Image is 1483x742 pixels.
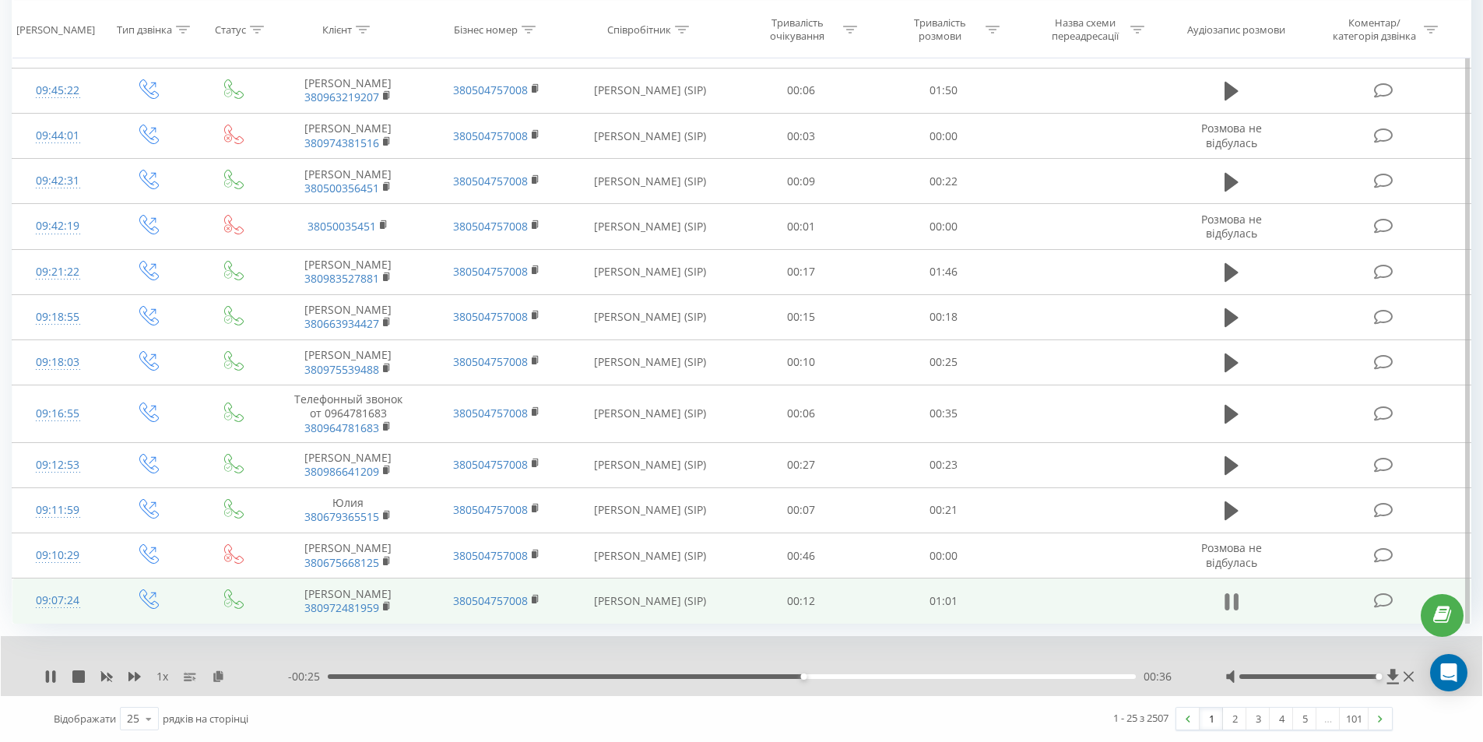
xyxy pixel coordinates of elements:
[304,135,379,150] a: 380974381516
[1430,654,1467,691] div: Open Intercom Messenger
[1043,16,1126,43] div: Назва схеми переадресації
[274,68,422,113] td: [PERSON_NAME]
[274,385,422,443] td: Телефонный звонок от 0964781683
[873,533,1015,578] td: 00:00
[28,257,88,287] div: 09:21:22
[274,487,422,533] td: Юлия
[274,294,422,339] td: [PERSON_NAME]
[1340,708,1369,730] a: 101
[571,249,730,294] td: [PERSON_NAME] (SIP)
[304,316,379,331] a: 380663934427
[1246,708,1270,730] a: 3
[163,712,248,726] span: рядків на сторінці
[28,399,88,429] div: 09:16:55
[730,114,873,159] td: 00:03
[571,68,730,113] td: [PERSON_NAME] (SIP)
[730,487,873,533] td: 00:07
[571,578,730,624] td: [PERSON_NAME] (SIP)
[1201,121,1262,149] span: Розмова не відбулась
[274,114,422,159] td: [PERSON_NAME]
[730,578,873,624] td: 00:12
[1187,23,1285,36] div: Аудіозапис розмови
[453,83,528,97] a: 380504757008
[453,502,528,517] a: 380504757008
[873,204,1015,249] td: 00:00
[1376,673,1382,680] div: Accessibility label
[571,114,730,159] td: [PERSON_NAME] (SIP)
[288,669,328,684] span: - 00:25
[873,294,1015,339] td: 00:18
[453,174,528,188] a: 380504757008
[453,354,528,369] a: 380504757008
[1270,708,1293,730] a: 4
[28,166,88,196] div: 09:42:31
[16,23,95,36] div: [PERSON_NAME]
[571,533,730,578] td: [PERSON_NAME] (SIP)
[215,23,246,36] div: Статус
[571,159,730,204] td: [PERSON_NAME] (SIP)
[571,339,730,385] td: [PERSON_NAME] (SIP)
[274,249,422,294] td: [PERSON_NAME]
[873,339,1015,385] td: 00:25
[730,385,873,443] td: 00:06
[453,219,528,234] a: 380504757008
[571,487,730,533] td: [PERSON_NAME] (SIP)
[28,76,88,106] div: 09:45:22
[304,271,379,286] a: 380983527881
[453,548,528,563] a: 380504757008
[304,464,379,479] a: 380986641209
[453,128,528,143] a: 380504757008
[453,264,528,279] a: 380504757008
[1223,708,1246,730] a: 2
[274,159,422,204] td: [PERSON_NAME]
[274,578,422,624] td: [PERSON_NAME]
[28,495,88,526] div: 09:11:59
[1200,708,1223,730] a: 1
[730,68,873,113] td: 00:06
[453,406,528,420] a: 380504757008
[1113,710,1168,726] div: 1 - 25 з 2507
[322,23,352,36] div: Клієнт
[730,204,873,249] td: 00:01
[1329,16,1420,43] div: Коментар/категорія дзвінка
[571,294,730,339] td: [PERSON_NAME] (SIP)
[304,181,379,195] a: 380500356451
[873,68,1015,113] td: 01:50
[730,249,873,294] td: 00:17
[28,540,88,571] div: 09:10:29
[453,457,528,472] a: 380504757008
[730,159,873,204] td: 00:09
[28,302,88,332] div: 09:18:55
[571,385,730,443] td: [PERSON_NAME] (SIP)
[304,90,379,104] a: 380963219207
[730,294,873,339] td: 00:15
[304,420,379,435] a: 380964781683
[304,600,379,615] a: 380972481959
[1144,669,1172,684] span: 00:36
[454,23,518,36] div: Бізнес номер
[898,16,982,43] div: Тривалість розмови
[571,204,730,249] td: [PERSON_NAME] (SIP)
[28,211,88,241] div: 09:42:19
[1293,708,1316,730] a: 5
[304,362,379,377] a: 380975539488
[127,711,139,726] div: 25
[1201,540,1262,569] span: Розмова не відбулась
[756,16,839,43] div: Тривалість очікування
[274,442,422,487] td: [PERSON_NAME]
[54,712,116,726] span: Відображати
[28,586,88,616] div: 09:07:24
[571,442,730,487] td: [PERSON_NAME] (SIP)
[304,555,379,570] a: 380675668125
[801,673,807,680] div: Accessibility label
[28,121,88,151] div: 09:44:01
[730,533,873,578] td: 00:46
[28,450,88,480] div: 09:12:53
[453,309,528,324] a: 380504757008
[1316,708,1340,730] div: …
[873,442,1015,487] td: 00:23
[873,487,1015,533] td: 00:21
[730,442,873,487] td: 00:27
[873,578,1015,624] td: 01:01
[873,159,1015,204] td: 00:22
